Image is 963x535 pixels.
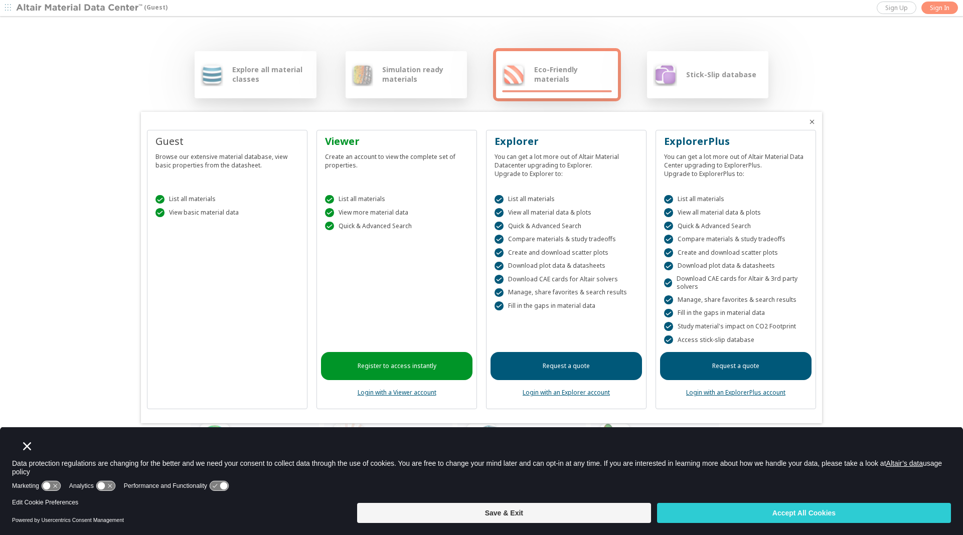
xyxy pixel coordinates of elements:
div:  [664,248,673,257]
div: Compare materials & study tradeoffs [495,235,638,244]
div: Create and download scatter plots [495,248,638,257]
div:  [325,222,334,231]
div:  [495,288,504,297]
div: Study material's impact on CO2 Footprint [664,322,808,331]
div:  [495,262,504,271]
div: View all material data & plots [664,208,808,217]
div: Compare materials & study tradeoffs [664,235,808,244]
div: Download plot data & datasheets [664,262,808,271]
a: Request a quote [660,352,812,380]
a: Login with an Explorer account [523,388,610,397]
div: View basic material data [155,208,299,217]
div:  [495,235,504,244]
a: Login with an ExplorerPlus account [686,388,785,397]
div: Quick & Advanced Search [495,222,638,231]
div: Download plot data & datasheets [495,262,638,271]
div: Fill in the gaps in material data [664,309,808,318]
a: Register to access instantly [321,352,472,380]
div: Download CAE cards for Altair & 3rd party solvers [664,275,808,291]
div:  [664,295,673,304]
div: Manage, share favorites & search results [664,295,808,304]
div: ExplorerPlus [664,134,808,148]
div: Create an account to view the complete set of properties. [325,148,468,169]
div: You can get a lot more out of Altair Material Datacenter upgrading to Explorer. Upgrade to Explor... [495,148,638,178]
div: Fill in the gaps in material data [495,301,638,310]
div: Browse our extensive material database, view basic properties from the datasheet. [155,148,299,169]
div:  [495,208,504,217]
div: You can get a lot more out of Altair Material Data Center upgrading to ExplorerPlus. Upgrade to E... [664,148,808,178]
a: Login with a Viewer account [358,388,436,397]
button: Close [808,118,816,126]
div: Download CAE cards for Altair solvers [495,275,638,284]
a: Request a quote [491,352,642,380]
div:  [495,222,504,231]
div:  [664,262,673,271]
div:  [664,322,673,331]
div:  [325,195,334,204]
div:  [664,278,672,287]
div:  [664,309,673,318]
div: Guest [155,134,299,148]
div:  [664,195,673,204]
div: List all materials [664,195,808,204]
div: View more material data [325,208,468,217]
div: List all materials [325,195,468,204]
div: List all materials [155,195,299,204]
div:  [495,248,504,257]
div: Access stick-slip database [664,335,808,344]
div:  [495,275,504,284]
div: Viewer [325,134,468,148]
div: View all material data & plots [495,208,638,217]
div:  [495,301,504,310]
div:  [664,222,673,231]
div: Manage, share favorites & search results [495,288,638,297]
div: Quick & Advanced Search [325,222,468,231]
div: Quick & Advanced Search [664,222,808,231]
div:  [664,208,673,217]
div:  [155,208,165,217]
div:  [664,335,673,344]
div:  [664,235,673,244]
div: Explorer [495,134,638,148]
div:  [495,195,504,204]
div: List all materials [495,195,638,204]
div: Create and download scatter plots [664,248,808,257]
div:  [325,208,334,217]
div:  [155,195,165,204]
